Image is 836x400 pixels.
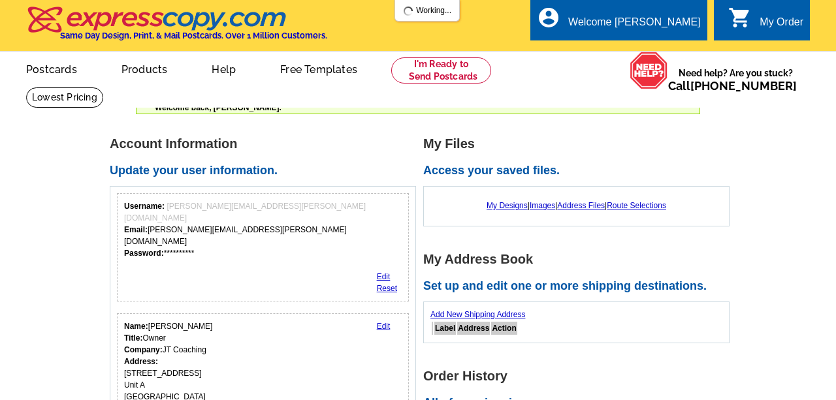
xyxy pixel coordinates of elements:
[491,322,517,335] th: Action
[377,284,397,293] a: Reset
[423,279,737,294] h2: Set up and edit one or more shipping destinations.
[423,369,737,383] h1: Order History
[457,322,490,335] th: Address
[423,137,737,151] h1: My Files
[434,322,456,335] th: Label
[124,345,163,354] strong: Company:
[568,16,700,35] div: Welcome [PERSON_NAME]
[530,201,555,210] a: Images
[760,16,803,35] div: My Order
[117,193,409,301] div: Your login information.
[403,6,413,16] img: loading...
[423,253,737,266] h1: My Address Book
[124,225,148,234] strong: Email:
[668,79,797,93] span: Call
[155,103,281,112] span: Welcome back, [PERSON_NAME].
[124,202,366,223] span: [PERSON_NAME][EMAIL_ADDRESS][PERSON_NAME][DOMAIN_NAME]
[26,16,327,40] a: Same Day Design, Print, & Mail Postcards. Over 1 Million Customers.
[728,14,803,31] a: shopping_cart My Order
[430,310,525,319] a: Add New Shipping Address
[5,53,98,84] a: Postcards
[630,52,668,89] img: help
[124,333,142,343] strong: Title:
[101,53,189,84] a: Products
[423,164,737,178] h2: Access your saved files.
[124,249,164,258] strong: Password:
[124,202,165,211] strong: Username:
[728,6,752,29] i: shopping_cart
[259,53,378,84] a: Free Templates
[124,357,158,366] strong: Address:
[430,193,722,218] div: | | |
[690,79,797,93] a: [PHONE_NUMBER]
[60,31,327,40] h4: Same Day Design, Print, & Mail Postcards. Over 1 Million Customers.
[110,164,423,178] h2: Update your user information.
[607,201,666,210] a: Route Selections
[537,6,560,29] i: account_circle
[110,137,423,151] h1: Account Information
[377,272,391,281] a: Edit
[377,322,391,331] a: Edit
[487,201,528,210] a: My Designs
[668,67,803,93] span: Need help? Are you stuck?
[124,322,148,331] strong: Name:
[191,53,257,84] a: Help
[557,201,605,210] a: Address Files
[124,200,402,259] div: [PERSON_NAME][EMAIL_ADDRESS][PERSON_NAME][DOMAIN_NAME] **********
